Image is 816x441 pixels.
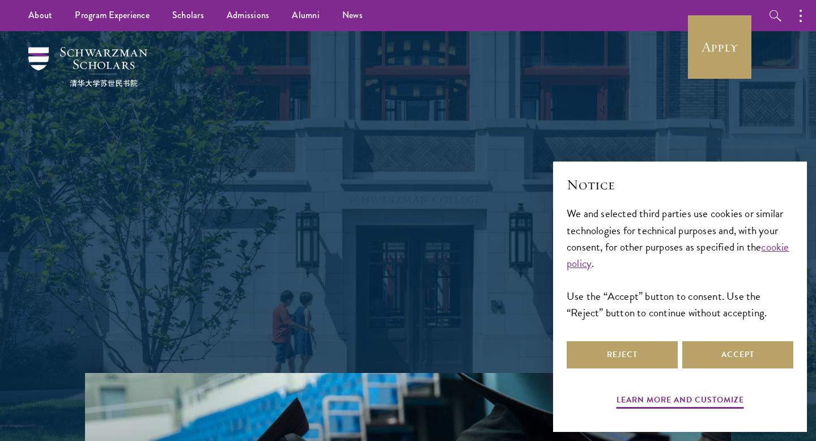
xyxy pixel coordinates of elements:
button: Reject [567,341,678,368]
h2: Notice [567,175,793,194]
a: Apply [688,15,751,79]
button: Learn more and customize [617,393,744,410]
img: Schwarzman Scholars [28,47,147,87]
button: Accept [682,341,793,368]
a: cookie policy [567,239,789,272]
div: We and selected third parties use cookies or similar technologies for technical purposes and, wit... [567,205,793,320]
